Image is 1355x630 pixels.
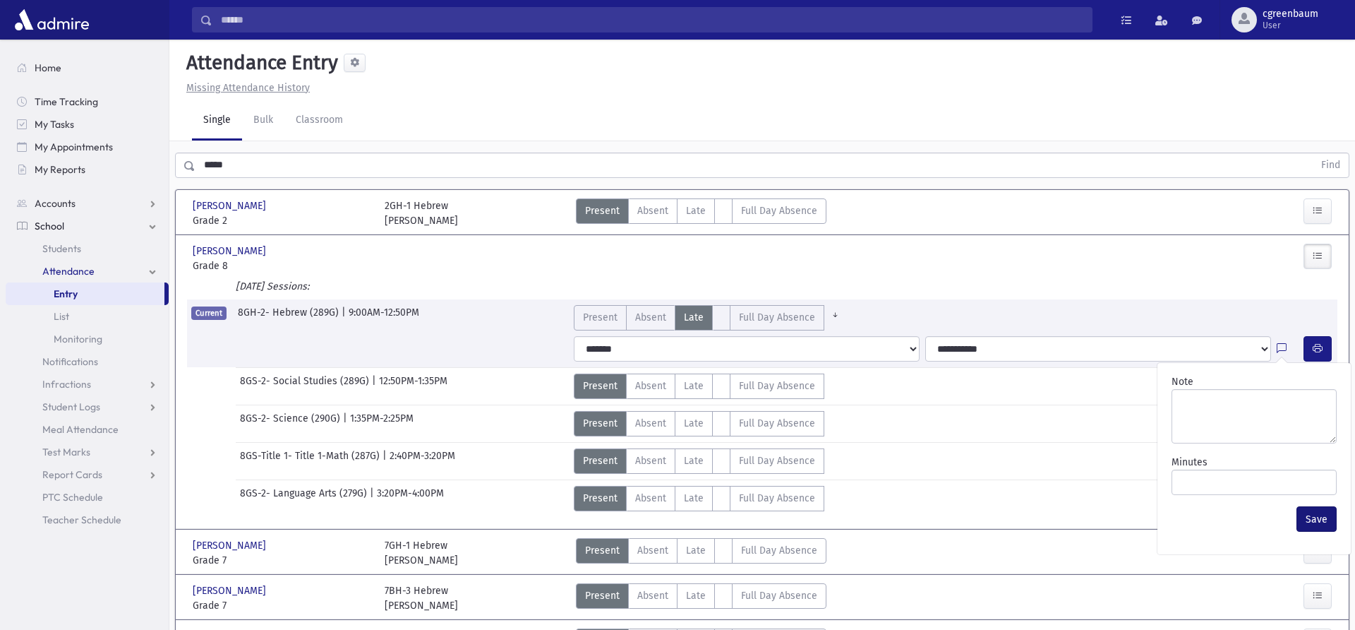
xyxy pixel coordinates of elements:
[635,416,666,431] span: Absent
[54,310,69,323] span: List
[193,198,269,213] span: [PERSON_NAME]
[192,101,242,141] a: Single
[585,543,620,558] span: Present
[637,543,668,558] span: Absent
[42,355,98,368] span: Notifications
[6,90,169,113] a: Time Tracking
[637,588,668,603] span: Absent
[193,213,371,228] span: Grade 2
[35,118,74,131] span: My Tasks
[42,423,119,436] span: Meal Attendance
[741,588,817,603] span: Full Day Absence
[583,310,618,325] span: Present
[6,463,169,486] a: Report Cards
[390,448,455,474] span: 2:40PM-3:20PM
[684,310,704,325] span: Late
[379,374,447,399] span: 12:50PM-1:35PM
[739,310,815,325] span: Full Day Absence
[240,448,383,474] span: 8GS-Title 1- Title 1-Math (287G)
[240,374,372,399] span: 8GS-2- Social Studies (289G)
[583,453,618,468] span: Present
[684,416,704,431] span: Late
[574,486,824,511] div: AttTypes
[212,7,1092,32] input: Search
[240,486,370,511] span: 8GS-2- Language Arts (279G)
[574,374,824,399] div: AttTypes
[635,310,666,325] span: Absent
[42,491,103,504] span: PTC Schedule
[385,583,458,613] div: 7BH-3 Hebrew [PERSON_NAME]
[576,583,826,613] div: AttTypes
[240,411,343,436] span: 8GS-2- Science (290G)
[193,258,371,273] span: Grade 8
[576,538,826,568] div: AttTypes
[6,113,169,136] a: My Tasks
[739,416,815,431] span: Full Day Absence
[6,509,169,531] a: Teacher Schedule
[1172,455,1208,470] label: Minutes
[284,101,354,141] a: Classroom
[739,491,815,506] span: Full Day Absence
[238,305,342,331] span: 8GH-2- Hebrew (289G)
[574,448,824,474] div: AttTypes
[6,350,169,373] a: Notifications
[741,203,817,218] span: Full Day Absence
[42,468,102,481] span: Report Cards
[42,446,90,458] span: Test Marks
[11,6,92,34] img: AdmirePro
[385,538,458,568] div: 7GH-1 Hebrew [PERSON_NAME]
[236,280,309,292] i: [DATE] Sessions:
[739,453,815,468] span: Full Day Absence
[686,588,706,603] span: Late
[6,328,169,350] a: Monitoring
[42,400,100,413] span: Student Logs
[6,305,169,328] a: List
[377,486,444,511] span: 3:20PM-4:00PM
[54,287,78,300] span: Entry
[6,192,169,215] a: Accounts
[35,220,64,232] span: School
[181,82,310,94] a: Missing Attendance History
[193,598,371,613] span: Grade 7
[35,95,98,108] span: Time Tracking
[193,244,269,258] span: [PERSON_NAME]
[6,373,169,396] a: Infractions
[242,101,284,141] a: Bulk
[349,305,419,331] span: 9:00AM-12:50PM
[1313,153,1349,177] button: Find
[585,588,620,603] span: Present
[42,378,91,391] span: Infractions
[370,486,377,511] span: |
[350,411,414,436] span: 1:35PM-2:25PM
[6,260,169,283] a: Attendance
[6,237,169,260] a: Students
[42,265,95,278] span: Attendance
[1172,374,1193,389] label: Note
[193,538,269,553] span: [PERSON_NAME]
[739,379,815,393] span: Full Day Absence
[186,82,310,94] u: Missing Attendance History
[585,203,620,218] span: Present
[343,411,350,436] span: |
[35,163,85,176] span: My Reports
[6,486,169,509] a: PTC Schedule
[684,379,704,393] span: Late
[372,374,379,399] span: |
[1296,506,1337,532] button: Save
[637,203,668,218] span: Absent
[383,448,390,474] span: |
[583,416,618,431] span: Present
[6,418,169,441] a: Meal Attendance
[35,141,113,153] span: My Appointments
[635,453,666,468] span: Absent
[6,158,169,181] a: My Reports
[684,491,704,506] span: Late
[6,441,169,463] a: Test Marks
[635,379,666,393] span: Absent
[191,307,227,320] span: Current
[35,197,76,210] span: Accounts
[635,491,666,506] span: Absent
[6,57,169,79] a: Home
[684,453,704,468] span: Late
[385,198,458,228] div: 2GH-1 Hebrew [PERSON_NAME]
